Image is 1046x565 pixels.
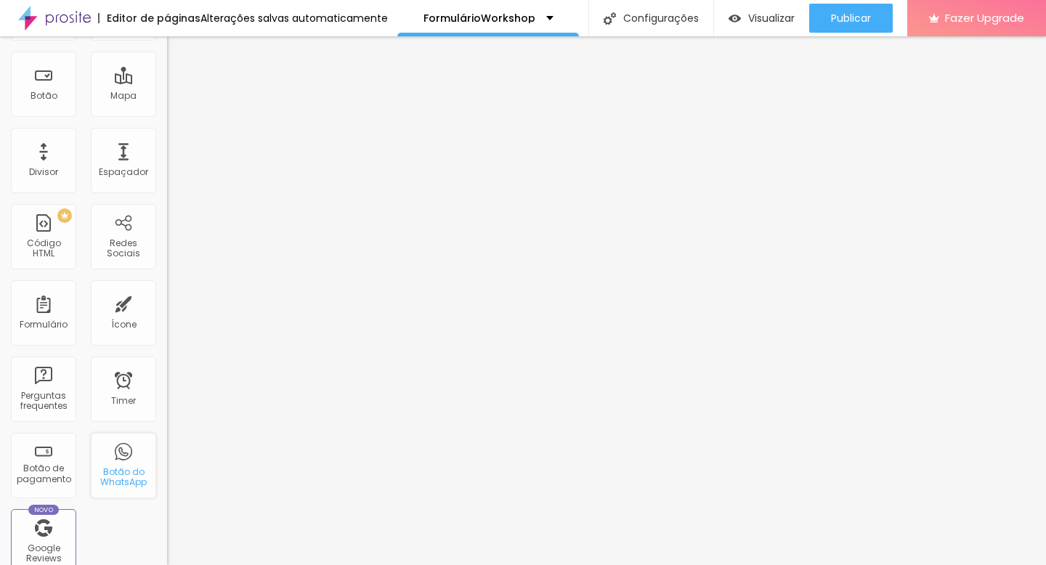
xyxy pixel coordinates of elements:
span: Visualizar [748,12,795,24]
div: Google Reviews [15,543,72,564]
span: Publicar [831,12,871,24]
div: Ícone [111,320,137,330]
img: Icone [604,12,616,25]
div: Mapa [110,91,137,101]
div: Divisor [29,167,58,177]
div: Novo [28,505,60,515]
div: Formulário [20,320,68,330]
div: Botão [31,91,57,101]
div: Espaçador [99,167,148,177]
div: Botão de pagamento [15,463,72,484]
div: Alterações salvas automaticamente [200,13,388,23]
button: Visualizar [714,4,809,33]
div: Código HTML [15,238,72,259]
div: Botão do WhatsApp [94,467,152,488]
div: Timer [111,396,136,406]
div: Editor de páginas [98,13,200,23]
p: FormulárioWorkshop [423,13,535,23]
button: Publicar [809,4,893,33]
iframe: Editor [167,36,1046,565]
div: Redes Sociais [94,238,152,259]
span: Fazer Upgrade [945,12,1024,24]
div: Perguntas frequentes [15,391,72,412]
img: view-1.svg [729,12,741,25]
